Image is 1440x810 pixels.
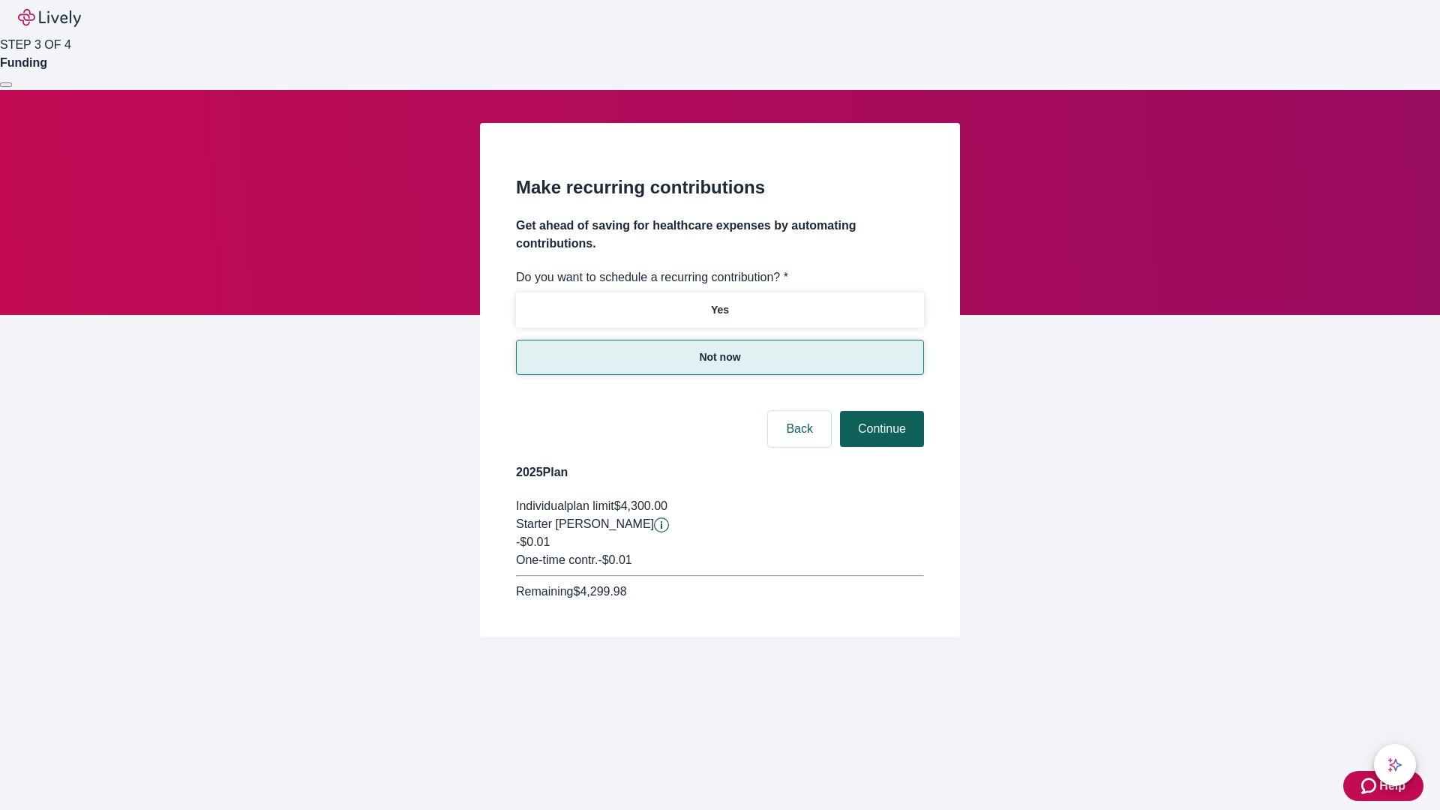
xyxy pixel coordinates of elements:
button: Not now [516,340,924,375]
span: Remaining [516,585,573,598]
span: Individual plan limit [516,499,614,512]
button: Zendesk support iconHelp [1343,771,1423,801]
button: Back [768,411,831,447]
label: Do you want to schedule a recurring contribution? * [516,268,788,286]
p: Yes [711,302,729,318]
svg: Starter penny details [654,517,669,532]
button: chat [1374,744,1416,786]
span: Starter [PERSON_NAME] [516,517,654,530]
h4: Get ahead of saving for healthcare expenses by automating contributions. [516,217,924,253]
button: Continue [840,411,924,447]
h4: 2025 Plan [516,463,924,481]
svg: Lively AI Assistant [1387,757,1402,772]
span: $4,299.98 [573,585,626,598]
span: Help [1379,777,1405,795]
span: $4,300.00 [614,499,667,512]
svg: Zendesk support icon [1361,777,1379,795]
p: Not now [699,349,740,365]
span: One-time contr. [516,553,598,566]
h2: Make recurring contributions [516,174,924,201]
button: Yes [516,292,924,328]
img: Lively [18,9,81,27]
span: -$0.01 [516,535,550,548]
button: Lively will contribute $0.01 to establish your account [654,517,669,532]
span: - $0.01 [598,553,631,566]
